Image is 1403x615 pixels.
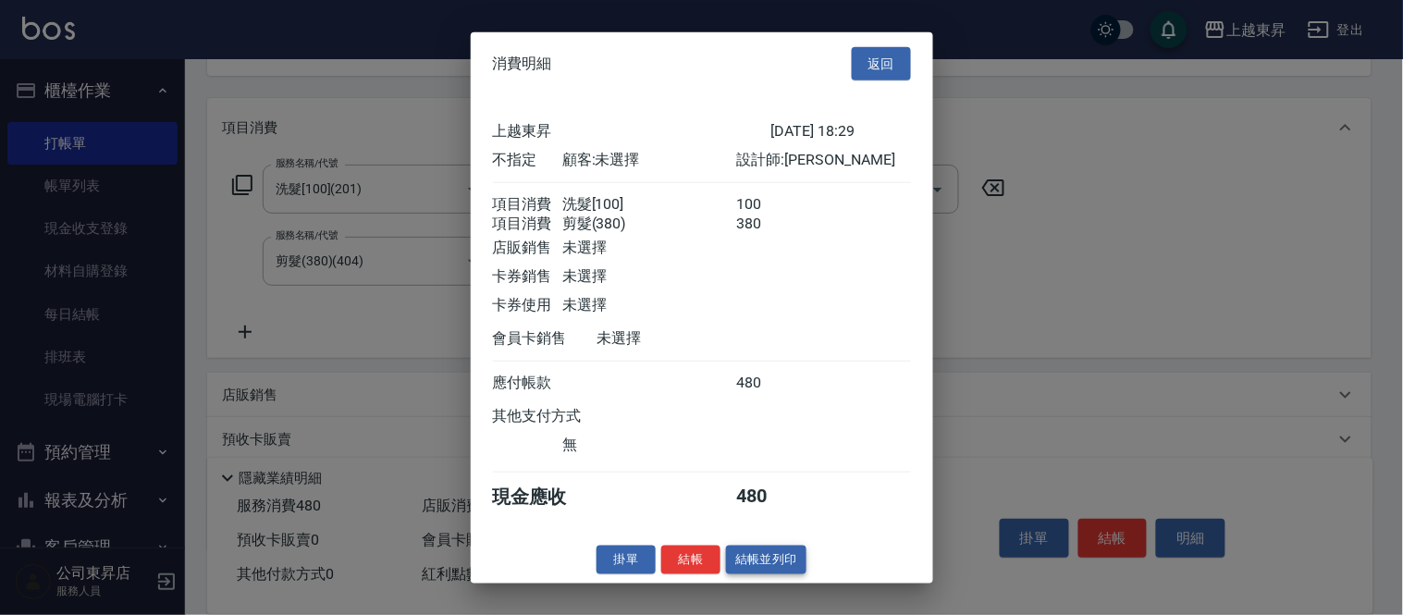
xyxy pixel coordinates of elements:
div: 店販銷售 [493,239,562,258]
div: 未選擇 [562,296,736,315]
div: 480 [736,485,806,510]
div: 100 [736,195,806,215]
div: 卡券使用 [493,296,562,315]
div: 會員卡銷售 [493,329,597,349]
div: 無 [562,436,736,455]
div: [DATE] 18:29 [771,122,911,141]
button: 結帳 [661,546,720,574]
div: 未選擇 [562,239,736,258]
div: 其他支付方式 [493,407,633,426]
div: 卡券銷售 [493,267,562,287]
span: 消費明細 [493,55,552,73]
div: 480 [736,374,806,393]
div: 設計師: [PERSON_NAME] [736,151,910,170]
div: 項目消費 [493,215,562,234]
div: 應付帳款 [493,374,562,393]
button: 掛單 [597,546,656,574]
div: 未選擇 [597,329,771,349]
div: 項目消費 [493,195,562,215]
div: 剪髮(380) [562,215,736,234]
div: 現金應收 [493,485,597,510]
button: 返回 [852,46,911,80]
div: 未選擇 [562,267,736,287]
div: 不指定 [493,151,562,170]
div: 380 [736,215,806,234]
button: 結帳並列印 [726,546,806,574]
div: 洗髮[100] [562,195,736,215]
div: 顧客: 未選擇 [562,151,736,170]
div: 上越東昇 [493,122,771,141]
